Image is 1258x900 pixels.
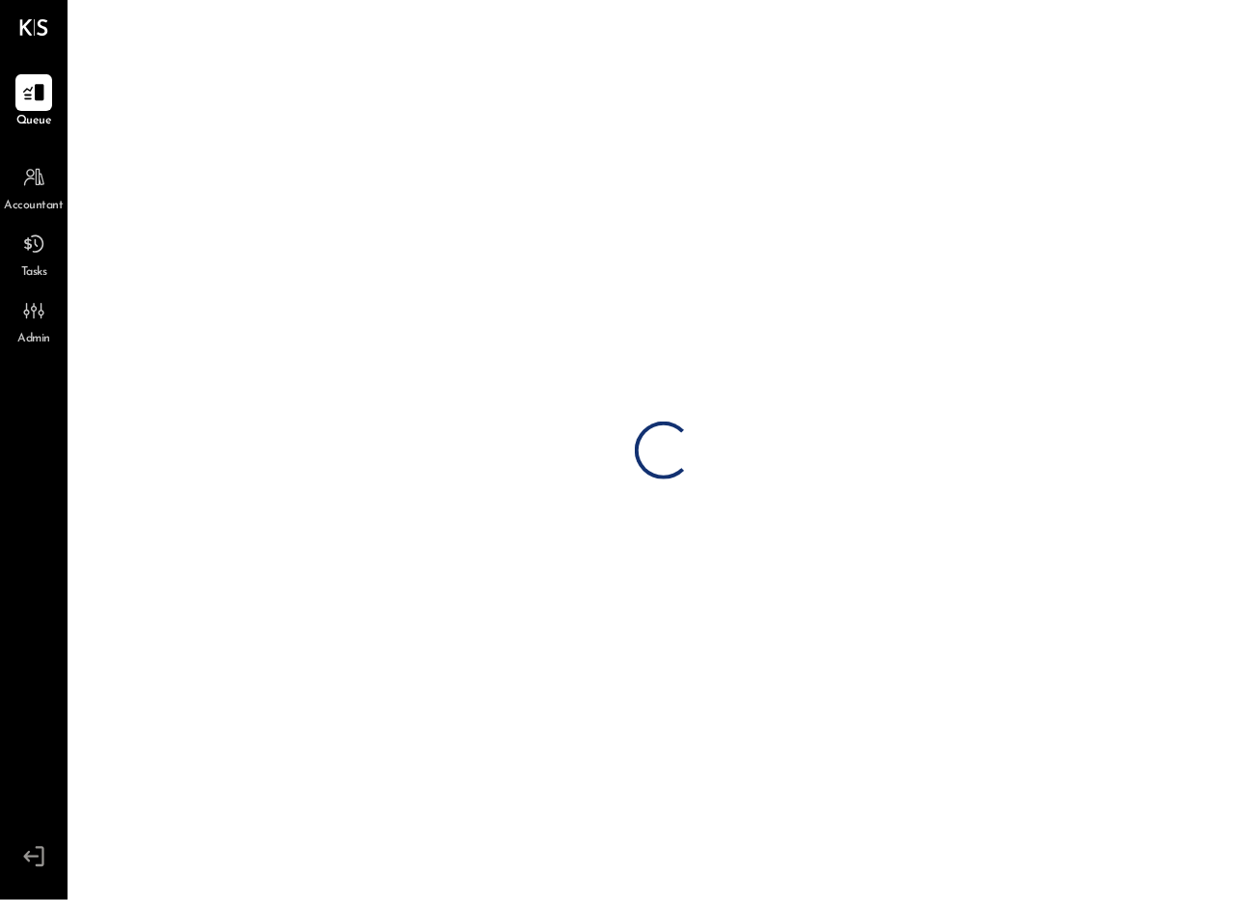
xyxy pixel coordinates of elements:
span: Admin [17,331,50,348]
a: Tasks [1,226,67,282]
a: Queue [1,74,67,130]
a: Admin [1,292,67,348]
span: Accountant [5,198,64,215]
a: Accountant [1,159,67,215]
span: Queue [16,113,52,130]
span: Tasks [21,264,47,282]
